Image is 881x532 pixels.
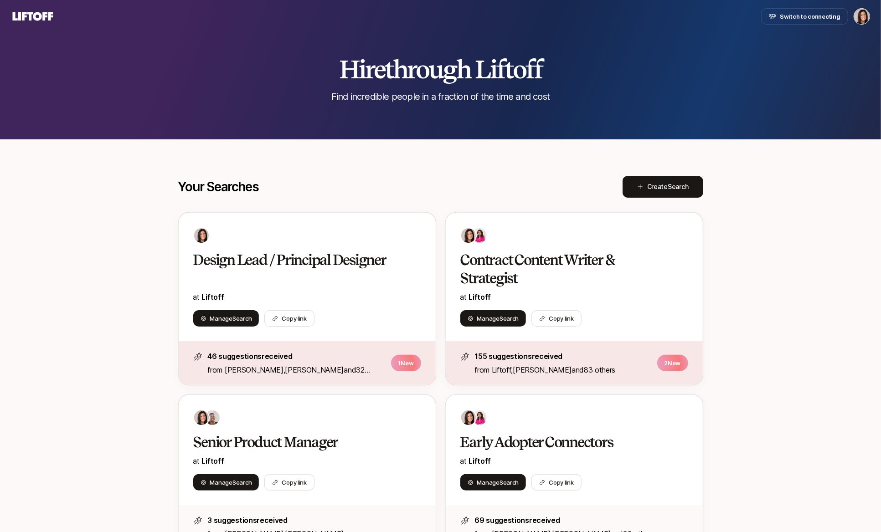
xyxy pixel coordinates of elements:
[193,310,259,327] button: ManageSearch
[623,176,703,198] button: CreateSearch
[668,183,688,190] span: Search
[460,433,669,451] h2: Early Adopter Connectors
[193,291,421,303] p: at
[331,90,550,103] p: Find incredible people in a fraction of the time and cost
[477,478,519,487] span: Manage
[854,8,870,25] button: Eleanor Morgan
[460,516,469,525] img: star-icon
[780,12,840,21] span: Switch to connecting
[854,9,870,24] img: Eleanor Morgan
[208,364,386,376] p: from
[647,181,689,192] span: Create
[500,315,519,322] span: Search
[475,514,688,526] p: 69 suggestions received
[193,352,202,361] img: star-icon
[477,314,519,323] span: Manage
[461,228,476,243] img: 71d7b91d_d7cb_43b4_a7ea_a9b2f2cc6e03.jpg
[285,365,344,374] span: [PERSON_NAME]
[194,410,209,425] img: 71d7b91d_d7cb_43b4_a7ea_a9b2f2cc6e03.jpg
[264,474,314,491] button: Copy link
[461,410,476,425] img: 71d7b91d_d7cb_43b4_a7ea_a9b2f2cc6e03.jpg
[469,456,491,465] span: Liftoff
[475,350,652,362] p: 155 suggestions received
[210,314,252,323] span: Manage
[460,310,526,327] button: ManageSearch
[208,350,386,362] p: 46 suggestions received
[205,410,220,425] img: dbb69939_042d_44fe_bb10_75f74df84f7f.jpg
[460,251,669,287] h2: Contract Content Writer & Strategist
[193,474,259,491] button: ManageSearch
[513,365,572,374] span: [PERSON_NAME]
[500,479,519,486] span: Search
[531,474,582,491] button: Copy link
[210,478,252,487] span: Manage
[531,310,582,327] button: Copy link
[264,310,314,327] button: Copy link
[460,455,688,467] p: at
[193,516,202,525] img: star-icon
[178,179,259,194] p: Your Searches
[460,352,469,361] img: star-icon
[460,474,526,491] button: ManageSearch
[232,315,252,322] span: Search
[193,433,402,451] h2: Senior Product Manager
[208,514,421,526] p: 3 suggestions received
[202,292,224,302] a: Liftoff
[761,8,848,25] button: Switch to connecting
[194,228,209,243] img: 71d7b91d_d7cb_43b4_a7ea_a9b2f2cc6e03.jpg
[572,365,615,374] span: and
[391,355,421,371] p: 1 New
[511,365,572,374] span: ,
[193,455,421,467] p: at
[283,365,344,374] span: ,
[475,364,652,376] p: from
[657,355,688,371] p: 2 New
[225,365,283,374] span: [PERSON_NAME]
[385,54,542,85] span: through Liftoff
[469,292,491,302] span: Liftoff
[472,228,487,243] img: 9e09e871_5697_442b_ae6e_b16e3f6458f8.jpg
[584,365,615,374] span: 83 others
[202,456,224,465] span: Liftoff
[492,365,511,374] span: Liftoff
[472,410,487,425] img: 9e09e871_5697_442b_ae6e_b16e3f6458f8.jpg
[193,251,402,269] h2: Design Lead / Principal Designer
[460,291,688,303] p: at
[339,56,542,83] h2: Hire
[232,479,252,486] span: Search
